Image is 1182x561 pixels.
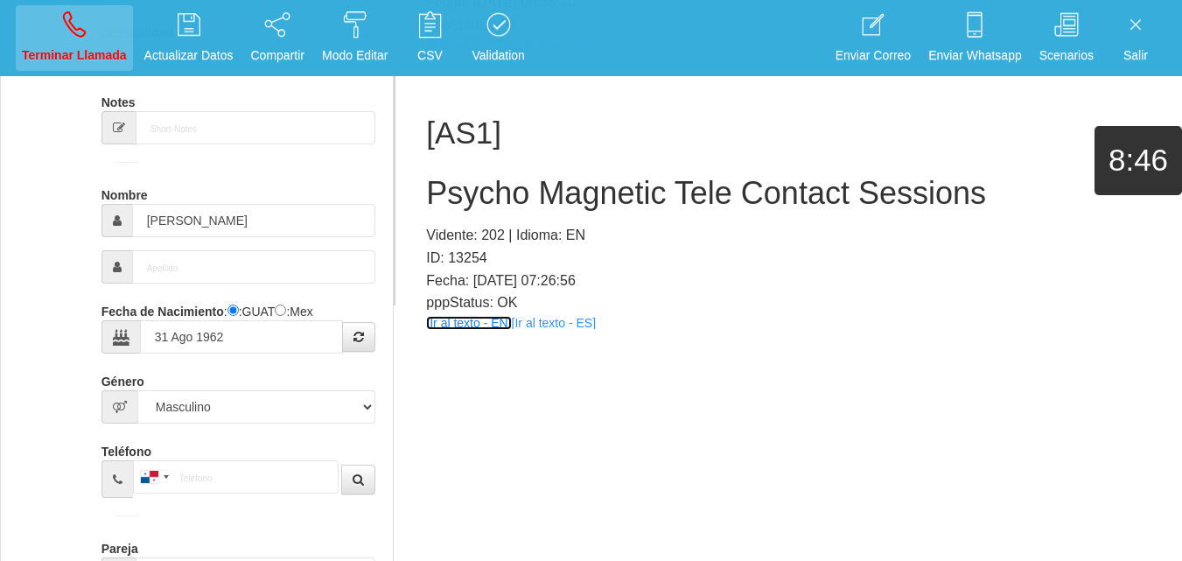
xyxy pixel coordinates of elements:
a: Compartir [245,5,311,71]
label: Fecha de Nacimiento [101,297,224,320]
a: Salir [1105,5,1166,71]
a: Terminar Llamada [16,5,133,71]
a: [Ir al texto - ES] [512,316,596,330]
label: Nombre [101,180,148,204]
label: Pareja [101,534,138,557]
label: Notes [101,88,136,111]
p: CSV [405,46,454,66]
input: Teléfono [133,460,339,494]
a: Scenarios [1033,5,1100,71]
p: Scenarios [1039,46,1094,66]
p: Salir [1111,46,1160,66]
p: Actualizar Datos [144,46,234,66]
p: Enviar Whatsapp [928,46,1022,66]
h1: 8:46 [1095,144,1182,178]
input: Nombre [132,204,376,237]
h1: [AS1] [426,116,1151,151]
a: Enviar Correo [829,5,917,71]
div: : :GUAT :Mex [101,297,376,354]
p: ID: 13254 [426,247,1151,270]
a: Validation [465,5,530,71]
div: Panama (Panamá): +507 [134,461,174,493]
h2: Psycho Magnetic Tele Contact Sessions [426,176,1151,211]
a: Modo Editar [316,5,394,71]
input: Apellido [132,250,376,284]
label: Género [101,367,144,390]
a: CSV [399,5,460,71]
p: Terminar Llamada [22,46,127,66]
p: Enviar Correo [836,46,911,66]
p: Fecha: [DATE] 07:26:56 [426,270,1151,292]
a: Enviar Whatsapp [922,5,1028,71]
a: Actualizar Datos [138,5,240,71]
a: [Ir al texto - EN] [426,316,511,330]
p: Validation [472,46,524,66]
p: Compartir [251,46,304,66]
p: Vidente: 202 | Idioma: EN [426,224,1151,247]
input: :Quechi GUAT [227,305,239,316]
p: pppStatus: OK [426,291,1151,314]
input: :Yuca-Mex [275,305,286,316]
input: Short-Notes [136,111,376,144]
p: Modo Editar [322,46,388,66]
label: Teléfono [101,437,151,460]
